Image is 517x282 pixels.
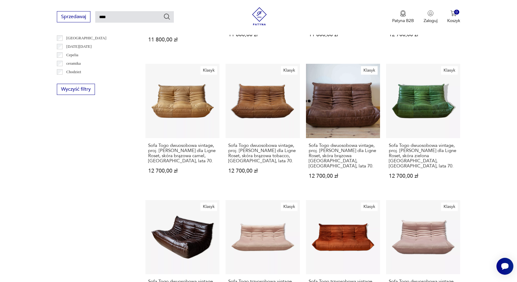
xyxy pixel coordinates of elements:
[309,32,377,37] p: 11 800,00 zł
[228,168,297,173] p: 12 700,00 zł
[386,64,460,190] a: KlasykSofa Togo dwuosobowa vintage, proj. M. Ducaroy dla Ligne Roset, skóra zielona dubai, Francj...
[309,173,377,179] p: 12 700,00 zł
[454,10,459,15] div: 0
[250,7,268,25] img: Patyna - sklep z meblami i dekoracjami vintage
[57,11,90,22] button: Sprzedawaj
[66,69,81,75] p: Chodzież
[57,15,90,19] a: Sprzedawaj
[450,10,457,16] img: Ikona koszyka
[306,64,380,190] a: KlasykSofa Togo dwuosobowa vintage, proj. M. Ducaroy dla Ligne Roset, skóra brązowa dubai, Francj...
[148,37,217,42] p: 11 800,00 zł
[428,10,434,16] img: Ikonka użytkownika
[447,18,460,24] p: Koszyk
[309,143,377,169] h3: Sofa Togo dwuosobowa vintage, proj. [PERSON_NAME] dla Ligne Roset, skóra brązowa [GEOGRAPHIC_DATA...
[424,18,437,24] p: Zaloguj
[66,77,81,84] p: Ćmielów
[66,35,106,41] p: [GEOGRAPHIC_DATA]
[392,10,414,24] button: Patyna B2B
[66,43,92,50] p: [DATE][DATE]
[228,143,297,164] h3: Sofa Togo dwuosobowa vintage, proj. [PERSON_NAME] dla Ligne Roset, skóra brązowa tobacco, [GEOGRA...
[392,18,414,24] p: Patyna B2B
[228,32,297,37] p: 11 800,00 zł
[447,10,460,24] button: 0Koszyk
[389,143,457,169] h3: Sofa Togo dwuosobowa vintage, proj. [PERSON_NAME] dla Ligne Roset, skóra zielona [GEOGRAPHIC_DATA...
[400,10,406,17] img: Ikona medalu
[145,64,219,190] a: KlasykSofa Togo dwuosobowa vintage, proj. M. Ducaroy dla Ligne Roset, skóra brązowa camel, Francj...
[148,143,217,164] h3: Sofa Togo dwuosobowa vintage, proj. [PERSON_NAME] dla Ligne Roset, skóra brązowa camel, [GEOGRAPH...
[389,32,457,37] p: 12 700,00 zł
[424,10,437,24] button: Zaloguj
[57,84,95,95] button: Wyczyść filtry
[392,10,414,24] a: Ikona medaluPatyna B2B
[226,64,300,190] a: KlasykSofa Togo dwuosobowa vintage, proj. M. Ducaroy dla Ligne Roset, skóra brązowa tobacco, Fran...
[148,168,217,173] p: 12 700,00 zł
[389,173,457,179] p: 12 700,00 zł
[496,258,513,275] iframe: Smartsupp widget button
[66,60,81,67] p: ceramika
[66,52,78,58] p: Cepelia
[163,13,171,20] button: Szukaj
